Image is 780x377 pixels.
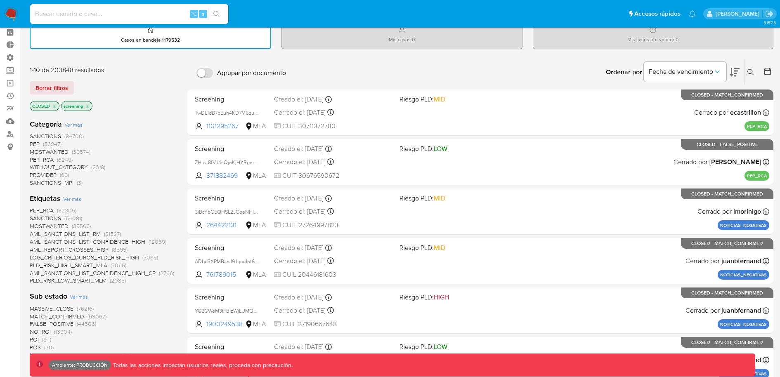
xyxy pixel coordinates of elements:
[689,10,696,17] a: Notificaciones
[111,361,293,369] p: Todas las acciones impactan usuarios reales, proceda con precaución.
[30,9,228,19] input: Buscar usuario o caso...
[763,19,776,26] span: 3.157.3
[208,8,225,20] button: search-icon
[634,9,681,18] span: Accesos rápidos
[202,10,204,18] span: s
[765,9,774,18] a: Salir
[191,10,197,18] span: ⌥
[52,363,108,367] p: Ambiente: PRODUCCIÓN
[716,10,762,18] p: natalia.maison@mercadolibre.com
